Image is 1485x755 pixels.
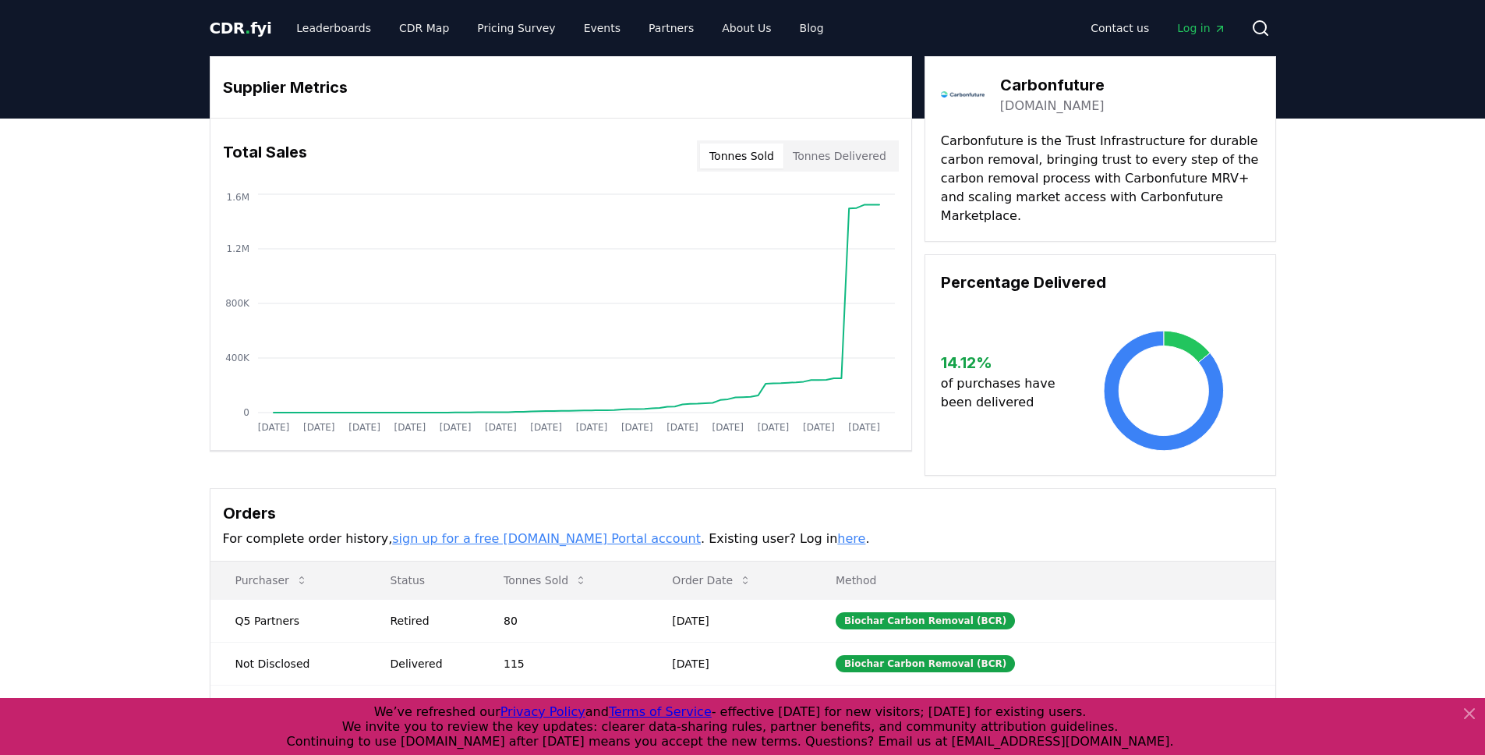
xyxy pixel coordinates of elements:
[659,565,764,596] button: Order Date
[302,422,334,433] tspan: [DATE]
[210,19,272,37] span: CDR fyi
[210,17,272,39] a: CDR.fyi
[941,73,985,116] img: Carbonfuture-logo
[941,374,1068,412] p: of purchases have been delivered
[1177,20,1225,36] span: Log in
[787,14,836,42] a: Blog
[284,14,384,42] a: Leaderboards
[1165,14,1238,42] a: Log in
[223,565,320,596] button: Purchaser
[783,144,896,168] button: Tonnes Delivered
[479,685,647,728] td: 102
[491,565,599,596] button: Tonnes Sold
[348,422,380,433] tspan: [DATE]
[223,502,1263,525] h3: Orders
[571,14,633,42] a: Events
[757,422,789,433] tspan: [DATE]
[465,14,567,42] a: Pricing Survey
[823,572,1263,588] p: Method
[647,642,811,685] td: [DATE]
[837,531,865,546] a: here
[848,422,880,433] tspan: [DATE]
[1078,14,1238,42] nav: Main
[647,685,811,728] td: [DATE]
[941,271,1260,294] h3: Percentage Delivered
[223,530,1263,548] p: For complete order history, . Existing user? Log in .
[223,76,899,99] h3: Supplier Metrics
[225,353,250,363] tspan: 400K
[225,298,250,309] tspan: 800K
[245,19,250,37] span: .
[700,144,783,168] button: Tonnes Sold
[1078,14,1161,42] a: Contact us
[479,599,647,642] td: 80
[284,14,836,42] nav: Main
[941,351,1068,374] h3: 14.12 %
[394,422,426,433] tspan: [DATE]
[392,531,701,546] a: sign up for a free [DOMAIN_NAME] Portal account
[712,422,744,433] tspan: [DATE]
[647,599,811,642] td: [DATE]
[636,14,706,42] a: Partners
[530,422,562,433] tspan: [DATE]
[941,132,1260,225] p: Carbonfuture is the Trust Infrastructure for durable carbon removal, bringing trust to every step...
[836,612,1015,629] div: Biochar Carbon Removal (BCR)
[226,243,249,254] tspan: 1.2M
[439,422,471,433] tspan: [DATE]
[210,685,366,728] td: Not Disclosed
[210,599,366,642] td: Q5 Partners
[666,422,698,433] tspan: [DATE]
[378,572,466,588] p: Status
[210,642,366,685] td: Not Disclosed
[243,407,249,418] tspan: 0
[836,655,1015,672] div: Biochar Carbon Removal (BCR)
[709,14,783,42] a: About Us
[223,140,307,172] h3: Total Sales
[391,613,466,629] div: Retired
[479,642,647,685] td: 115
[485,422,517,433] tspan: [DATE]
[257,422,289,433] tspan: [DATE]
[575,422,607,433] tspan: [DATE]
[226,192,249,203] tspan: 1.6M
[803,422,835,433] tspan: [DATE]
[387,14,461,42] a: CDR Map
[1000,73,1105,97] h3: Carbonfuture
[621,422,652,433] tspan: [DATE]
[391,656,466,672] div: Delivered
[1000,97,1105,115] a: [DOMAIN_NAME]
